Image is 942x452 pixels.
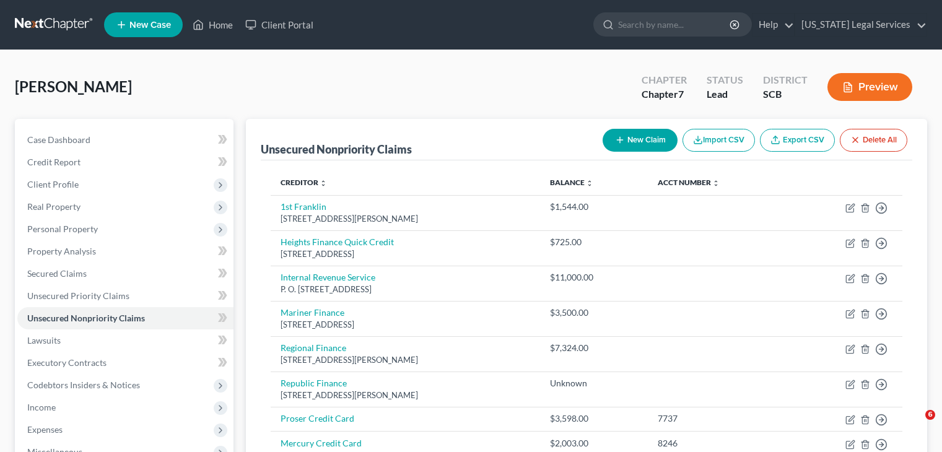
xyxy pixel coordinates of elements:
[27,424,63,435] span: Expenses
[27,290,129,301] span: Unsecured Priority Claims
[17,263,233,285] a: Secured Claims
[550,342,639,354] div: $7,324.00
[281,272,375,282] a: Internal Revenue Service
[281,319,530,331] div: [STREET_ADDRESS]
[320,180,327,187] i: unfold_more
[707,87,743,102] div: Lead
[795,14,927,36] a: [US_STATE] Legal Services
[658,178,720,187] a: Acct Number unfold_more
[27,246,96,256] span: Property Analysis
[27,380,140,390] span: Codebtors Insiders & Notices
[550,271,639,284] div: $11,000.00
[281,413,354,424] a: Proser Credit Card
[840,129,907,152] button: Delete All
[712,180,720,187] i: unfold_more
[27,134,90,145] span: Case Dashboard
[586,180,593,187] i: unfold_more
[27,157,81,167] span: Credit Report
[261,142,412,157] div: Unsecured Nonpriority Claims
[17,151,233,173] a: Credit Report
[281,378,347,388] a: Republic Finance
[27,201,81,212] span: Real Property
[550,306,639,319] div: $3,500.00
[760,129,835,152] a: Export CSV
[550,377,639,389] div: Unknown
[642,73,687,87] div: Chapter
[658,412,778,425] div: 7737
[281,248,530,260] div: [STREET_ADDRESS]
[603,129,678,152] button: New Claim
[281,389,530,401] div: [STREET_ADDRESS][PERSON_NAME]
[17,285,233,307] a: Unsecured Priority Claims
[27,224,98,234] span: Personal Property
[707,73,743,87] div: Status
[550,437,639,450] div: $2,003.00
[281,342,346,353] a: Regional Finance
[27,268,87,279] span: Secured Claims
[281,213,530,225] div: [STREET_ADDRESS][PERSON_NAME]
[281,201,326,212] a: 1st Franklin
[550,412,639,425] div: $3,598.00
[763,87,808,102] div: SCB
[17,129,233,151] a: Case Dashboard
[27,313,145,323] span: Unsecured Nonpriority Claims
[763,73,808,87] div: District
[550,178,593,187] a: Balance unfold_more
[925,410,935,420] span: 6
[17,240,233,263] a: Property Analysis
[678,88,684,100] span: 7
[17,352,233,374] a: Executory Contracts
[618,13,731,36] input: Search by name...
[550,236,639,248] div: $725.00
[683,129,755,152] button: Import CSV
[129,20,171,30] span: New Case
[281,438,362,448] a: Mercury Credit Card
[281,178,327,187] a: Creditor unfold_more
[17,307,233,329] a: Unsecured Nonpriority Claims
[658,437,778,450] div: 8246
[281,284,530,295] div: P. O. [STREET_ADDRESS]
[186,14,239,36] a: Home
[27,402,56,412] span: Income
[239,14,320,36] a: Client Portal
[27,179,79,189] span: Client Profile
[900,410,930,440] iframe: Intercom live chat
[550,201,639,213] div: $1,544.00
[15,77,132,95] span: [PERSON_NAME]
[27,357,107,368] span: Executory Contracts
[752,14,794,36] a: Help
[281,237,394,247] a: Heights Finance Quick Credit
[827,73,912,101] button: Preview
[17,329,233,352] a: Lawsuits
[27,335,61,346] span: Lawsuits
[642,87,687,102] div: Chapter
[281,354,530,366] div: [STREET_ADDRESS][PERSON_NAME]
[281,307,344,318] a: Mariner Finance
